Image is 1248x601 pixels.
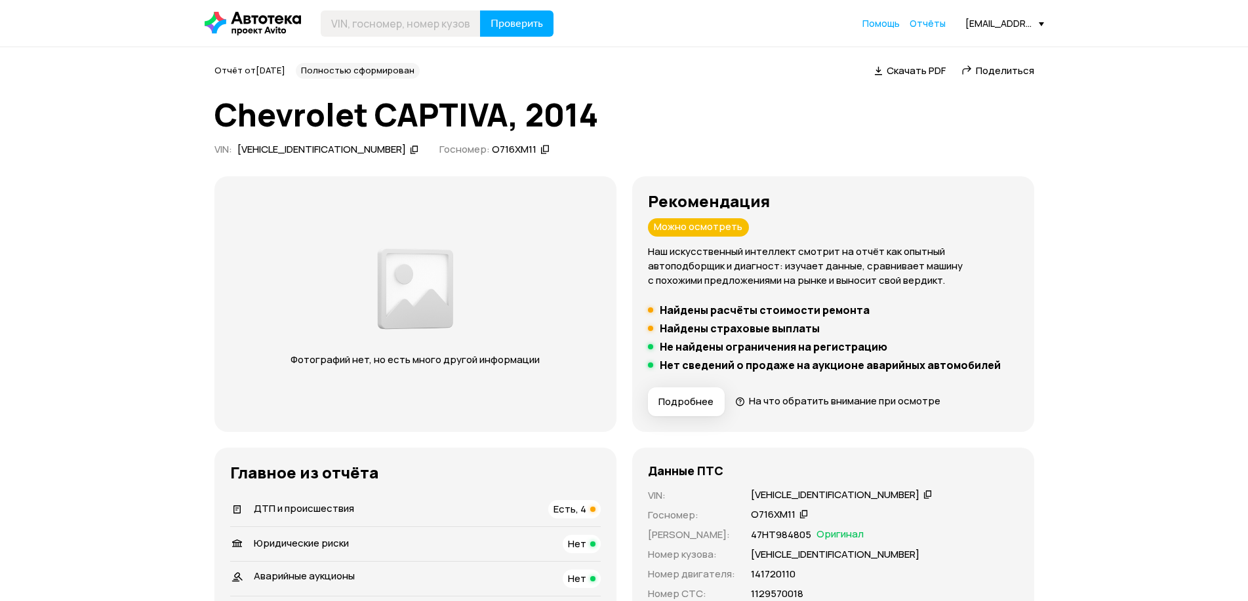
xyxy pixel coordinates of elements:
span: Отчёт от [DATE] [214,64,285,76]
a: Скачать PDF [874,64,946,77]
span: Аварийные аукционы [254,569,355,583]
a: Помощь [862,17,900,30]
img: d89e54fb62fcf1f0.png [374,241,456,337]
h3: Главное из отчёта [230,463,601,482]
p: 47НТ984805 [751,528,811,542]
div: [VEHICLE_IDENTIFICATION_NUMBER] [751,488,919,502]
div: О716ХМ11 [492,143,536,157]
span: ДТП и происшествия [254,501,354,515]
p: VIN : [648,488,735,503]
p: [PERSON_NAME] : [648,528,735,542]
h5: Не найдены ограничения на регистрацию [660,340,887,353]
p: Номер кузова : [648,547,735,562]
span: Поделиться [976,64,1034,77]
span: Нет [568,572,586,585]
a: Отчёты [910,17,946,30]
span: Есть, 4 [554,502,586,516]
h3: Рекомендация [648,192,1018,210]
span: Оригинал [816,528,864,542]
span: VIN : [214,142,232,156]
span: Госномер: [439,142,490,156]
span: Нет [568,537,586,551]
p: 1129570018 [751,587,803,601]
input: VIN, госномер, номер кузова [321,10,481,37]
div: [EMAIL_ADDRESS][DOMAIN_NAME] [965,17,1044,29]
button: Проверить [480,10,554,37]
h5: Найдены расчёты стоимости ремонта [660,303,870,317]
span: На что обратить внимание при осмотре [749,394,940,408]
div: Полностью сформирован [296,63,420,79]
a: Поделиться [961,64,1034,77]
p: Наш искусственный интеллект смотрит на отчёт как опытный автоподборщик и диагност: изучает данные... [648,244,1018,288]
span: Подробнее [658,395,714,408]
div: Можно осмотреть [648,218,749,237]
div: [VEHICLE_IDENTIFICATION_NUMBER] [237,143,406,157]
p: Фотографий нет, но есть много другой информации [278,353,553,367]
p: [VEHICLE_IDENTIFICATION_NUMBER] [751,547,919,562]
button: Подробнее [648,387,725,416]
div: О716ХМ11 [751,508,795,522]
h5: Найдены страховые выплаты [660,322,820,335]
a: На что обратить внимание при осмотре [735,394,941,408]
span: Юридические риски [254,536,349,550]
h1: Chevrolet CAPTIVA, 2014 [214,97,1034,132]
span: Скачать PDF [887,64,946,77]
p: Номер двигателя : [648,567,735,581]
p: Госномер : [648,508,735,522]
p: Номер СТС : [648,587,735,601]
h5: Нет сведений о продаже на аукционе аварийных автомобилей [660,359,1001,372]
p: 141720110 [751,567,795,581]
span: Проверить [491,18,543,29]
h4: Данные ПТС [648,463,723,478]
